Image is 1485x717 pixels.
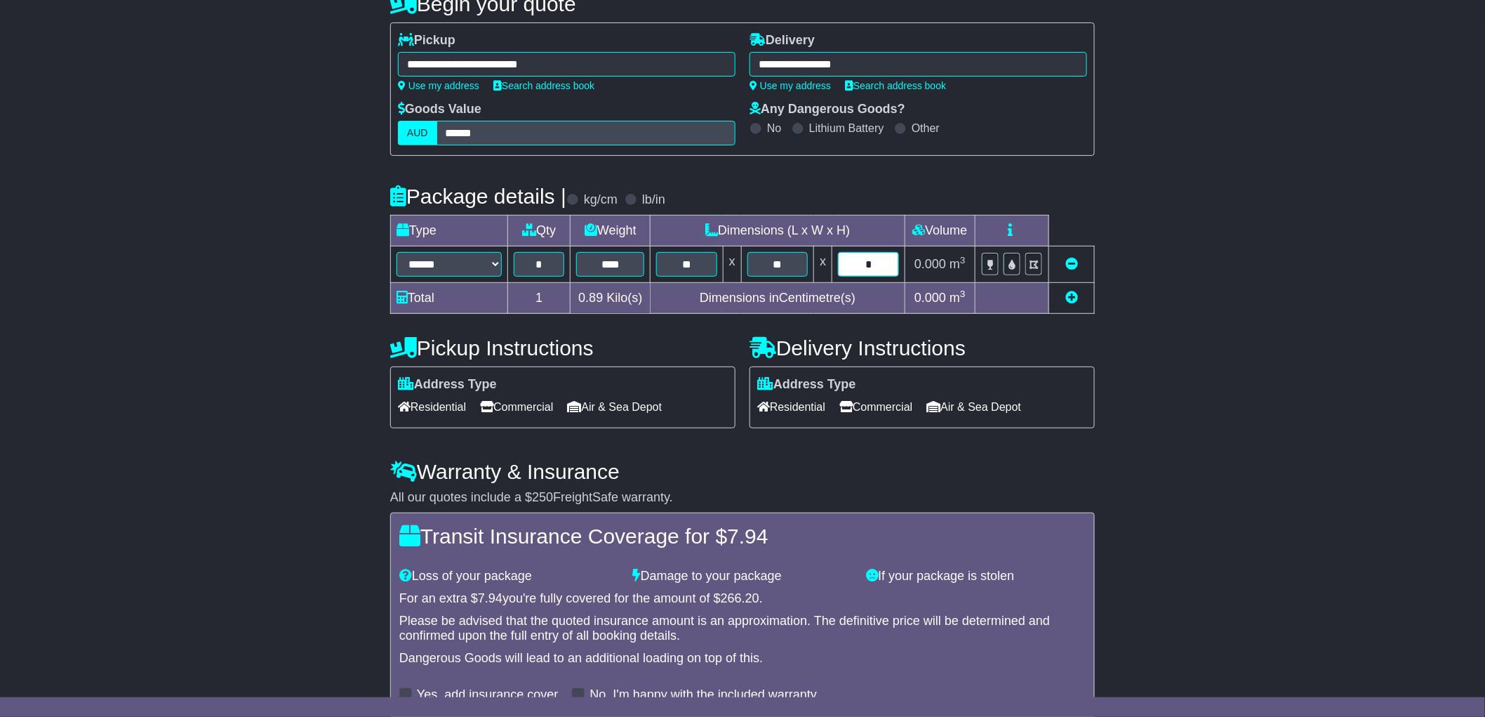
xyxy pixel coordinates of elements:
[905,216,975,246] td: Volume
[1065,291,1078,305] a: Add new item
[642,192,665,208] label: lb/in
[390,460,1095,483] h4: Warranty & Insurance
[914,291,946,305] span: 0.000
[950,291,966,305] span: m
[417,688,558,703] label: Yes, add insurance cover
[390,185,566,208] h4: Package details |
[398,102,481,117] label: Goods Value
[960,255,966,265] sup: 3
[814,246,832,283] td: x
[750,80,831,91] a: Use my address
[399,651,1086,666] div: Dangerous Goods will lead to an additional loading on top of this.
[1065,257,1078,271] a: Remove this item
[914,257,946,271] span: 0.000
[568,396,662,418] span: Air & Sea Depot
[391,216,508,246] td: Type
[750,33,815,48] label: Delivery
[391,283,508,314] td: Total
[651,216,905,246] td: Dimensions (L x W x H)
[390,336,735,360] h4: Pickup Instructions
[478,591,502,605] span: 7.94
[721,591,759,605] span: 266.20
[750,102,905,117] label: Any Dangerous Goods?
[398,396,466,418] span: Residential
[767,121,781,135] label: No
[578,291,603,305] span: 0.89
[399,614,1086,644] div: Please be advised that the quoted insurance amount is an approximation. The definitive price will...
[390,490,1095,506] div: All our quotes include a $ FreightSafe warranty.
[757,396,825,418] span: Residential
[399,525,1086,548] h4: Transit Insurance Coverage for $
[571,283,651,314] td: Kilo(s)
[532,490,553,504] span: 250
[950,257,966,271] span: m
[493,80,594,91] a: Search address book
[859,569,1093,584] div: If your package is stolen
[571,216,651,246] td: Weight
[398,80,479,91] a: Use my address
[590,688,817,703] label: No, I'm happy with the included warranty
[845,80,946,91] a: Search address book
[839,396,912,418] span: Commercial
[912,121,940,135] label: Other
[480,396,553,418] span: Commercial
[960,289,966,299] sup: 3
[723,246,741,283] td: x
[398,377,497,393] label: Address Type
[398,121,437,145] label: AUD
[757,377,856,393] label: Address Type
[584,192,618,208] label: kg/cm
[651,283,905,314] td: Dimensions in Centimetre(s)
[508,283,571,314] td: 1
[508,216,571,246] td: Qty
[399,591,1086,607] div: For an extra $ you're fully covered for the amount of $ .
[392,569,626,584] div: Loss of your package
[927,396,1022,418] span: Air & Sea Depot
[727,525,768,548] span: 7.94
[750,336,1095,360] h4: Delivery Instructions
[398,33,455,48] label: Pickup
[809,121,884,135] label: Lithium Battery
[626,569,860,584] div: Damage to your package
